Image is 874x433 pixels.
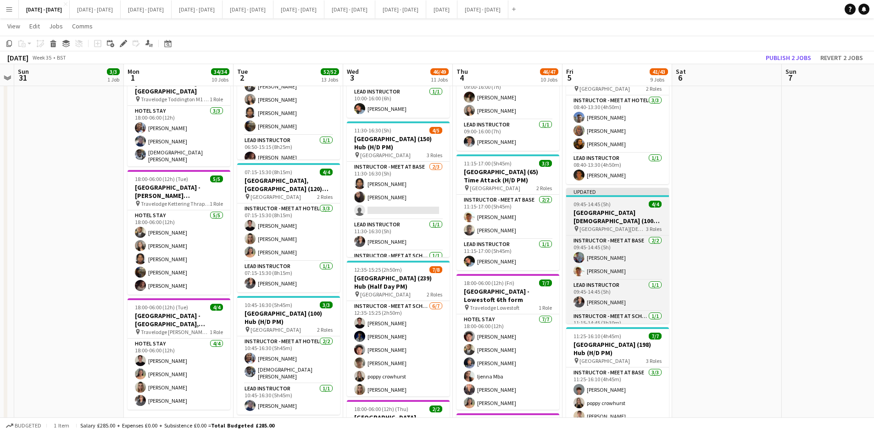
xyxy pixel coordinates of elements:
h3: [GEOGRAPHIC_DATA] - Lowestoft 6th form [456,287,559,304]
span: Wed [347,67,359,76]
app-card-role: Instructor - Meet at Base2/209:00-16:00 (7h)[PERSON_NAME][PERSON_NAME] [456,75,559,120]
h3: [GEOGRAPHIC_DATA] - [GEOGRAPHIC_DATA], [GEOGRAPHIC_DATA] [128,312,230,328]
h3: [GEOGRAPHIC_DATA] - [GEOGRAPHIC_DATA] [347,413,450,430]
span: [GEOGRAPHIC_DATA] [579,85,630,92]
span: 1 item [50,422,72,429]
span: 2 Roles [427,291,442,298]
span: 07:15-15:30 (8h15m) [245,169,292,175]
span: [GEOGRAPHIC_DATA][DEMOGRAPHIC_DATA] [579,225,646,232]
span: 41/43 [650,68,668,75]
span: 2 Roles [317,326,333,333]
app-card-role: Instructor - Meet at Base2/209:45-14:45 (5h)[PERSON_NAME][PERSON_NAME] [566,236,669,280]
h3: [GEOGRAPHIC_DATA] (65) Time Attack (H/D PM) [456,168,559,184]
span: 10:45-16:30 (5h45m) [245,301,292,308]
button: [DATE] [426,0,457,18]
h3: [GEOGRAPHIC_DATA] (100) Hub (H/D PM) [237,309,340,326]
span: 34/34 [211,68,229,75]
app-card-role: Lead Instructor1/106:50-15:15 (8h25m)[PERSON_NAME] [237,135,340,166]
app-card-role: Instructor - Meet at School6/712:35-15:25 (2h50m)[PERSON_NAME][PERSON_NAME][PERSON_NAME][PERSON_N... [347,301,450,412]
app-card-role: Lead Instructor1/107:15-15:30 (8h15m)[PERSON_NAME] [237,261,340,292]
app-card-role: Hotel Stay4/418:00-06:00 (12h)[PERSON_NAME][PERSON_NAME][PERSON_NAME][PERSON_NAME] [128,339,230,410]
app-card-role: Instructor - Meet at Hotel2/210:45-16:30 (5h45m)[PERSON_NAME][DEMOGRAPHIC_DATA][PERSON_NAME] [237,336,340,384]
app-card-role: Instructor - Meet at Hotel3/308:40-13:30 (4h50m)[PERSON_NAME][PERSON_NAME][PERSON_NAME] [566,95,669,153]
button: [DATE] - [DATE] [273,0,324,18]
span: 2 Roles [536,185,552,192]
app-job-card: 11:15-17:00 (5h45m)3/3[GEOGRAPHIC_DATA] (65) Time Attack (H/D PM) [GEOGRAPHIC_DATA]2 RolesInstruc... [456,154,559,270]
span: Comms [72,22,93,30]
span: 52/52 [321,68,339,75]
span: [GEOGRAPHIC_DATA] [251,193,301,200]
span: Fri [566,67,573,76]
a: Edit [26,20,44,32]
span: 1 Role [539,304,552,311]
h3: [GEOGRAPHIC_DATA] (150) Hub (H/D PM) [347,135,450,151]
span: 4/4 [320,169,333,175]
app-job-card: 08:40-13:30 (4h50m)4/4The [GEOGRAPHIC_DATA] (120) Time Attack (Half Day AM) [GEOGRAPHIC_DATA]2 Ro... [566,55,669,184]
app-card-role: Hotel Stay3/318:00-06:00 (12h)[PERSON_NAME][PERSON_NAME][DEMOGRAPHIC_DATA][PERSON_NAME] [128,106,230,166]
app-job-card: 09:00-16:00 (7h)3/3[GEOGRAPHIC_DATA] (80/80) Hub (Split Day) [GEOGRAPHIC_DATA]2 RolesInstructor -... [456,35,559,151]
span: 7/7 [649,333,662,340]
span: 18:00-06:00 (12h) (Thu) [354,406,408,412]
button: [DATE] - [DATE] [324,0,375,18]
span: 1 [126,72,139,83]
app-card-role: Hotel Stay7/718:00-06:00 (12h)[PERSON_NAME][PERSON_NAME][PERSON_NAME]Ijenna Mba[PERSON_NAME][PERS... [456,314,559,425]
app-job-card: 18:00-06:00 (12h) (Tue)5/5[GEOGRAPHIC_DATA] - [PERSON_NAME][GEOGRAPHIC_DATA] Travelodge Kettering... [128,170,230,295]
span: Budgeted [15,422,41,429]
button: [DATE] - [DATE] [375,0,426,18]
span: 3 Roles [427,152,442,159]
div: 9 Jobs [650,76,668,83]
span: Week 35 [30,54,53,61]
app-job-card: 12:35-15:25 (2h50m)7/8[GEOGRAPHIC_DATA] (239) Hub (Half Day PM) [GEOGRAPHIC_DATA]2 RolesInstructo... [347,261,450,396]
a: Jobs [45,20,67,32]
div: 18:00-06:00 (12h) (Fri)7/7[GEOGRAPHIC_DATA] - Lowestoft 6th form Travelodge Lowestoft1 RoleHotel ... [456,274,559,410]
app-card-role: Instructor - Meet at School1/1 [347,251,450,282]
span: 2 [236,72,248,83]
span: 4/4 [649,201,662,208]
span: 18:00-06:00 (12h) (Tue) [135,175,188,182]
span: 46/47 [540,68,558,75]
app-card-role: Lead Instructor1/110:00-16:00 (6h)[PERSON_NAME] [347,87,450,118]
app-card-role: Instructor - Meet at Base2/211:15-17:00 (5h45m)[PERSON_NAME][PERSON_NAME] [456,195,559,239]
span: 18:00-06:00 (12h) (Fri) [464,280,514,286]
span: Travelodge Lowestoft [470,304,519,311]
div: 10 Jobs [540,76,558,83]
button: [DATE] - [DATE] [19,0,70,18]
button: [DATE] - [DATE] [172,0,223,18]
span: 7/8 [429,266,442,273]
h3: [GEOGRAPHIC_DATA] (239) Hub (Half Day PM) [347,274,450,290]
div: 18:00-06:00 (12h) (Tue)3/3[GEOGRAPHIC_DATA] - [GEOGRAPHIC_DATA] Travelodge Toddington M1 Southbou... [128,66,230,166]
span: 7 [784,72,796,83]
span: 2/2 [429,406,442,412]
h3: [GEOGRAPHIC_DATA][DEMOGRAPHIC_DATA] (100) Hub [566,208,669,225]
app-job-card: 11:30-16:30 (5h)4/5[GEOGRAPHIC_DATA] (150) Hub (H/D PM) [GEOGRAPHIC_DATA]3 RolesInstructor - Meet... [347,121,450,257]
div: BST [57,54,66,61]
span: 18:00-06:00 (12h) (Tue) [135,304,188,311]
a: View [4,20,24,32]
app-job-card: Updated09:45-14:45 (5h)4/4[GEOGRAPHIC_DATA][DEMOGRAPHIC_DATA] (100) Hub [GEOGRAPHIC_DATA][DEMOGRA... [566,188,669,323]
app-card-role: Lead Instructor1/111:15-17:00 (5h45m)[PERSON_NAME] [456,239,559,270]
span: Sun [785,67,796,76]
app-card-role: Lead Instructor1/108:40-13:30 (4h50m)[PERSON_NAME] [566,153,669,184]
span: Mon [128,67,139,76]
h3: [GEOGRAPHIC_DATA], [GEOGRAPHIC_DATA] (120) Hub [237,176,340,193]
span: View [7,22,20,30]
app-card-role: Lead Instructor1/111:30-16:30 (5h)[PERSON_NAME] [347,219,450,251]
app-card-role: Instructor - Meet at Hotel3/307:15-15:30 (8h15m)[PERSON_NAME][PERSON_NAME][PERSON_NAME] [237,203,340,261]
div: 10 Jobs [212,76,229,83]
span: 6 [674,72,686,83]
div: 13 Jobs [321,76,339,83]
app-card-role: Instructor - Meet at Base3/311:25-16:10 (4h45m)[PERSON_NAME]poppy crowhurst[PERSON_NAME] [566,367,669,425]
span: 3/3 [539,160,552,167]
h3: [GEOGRAPHIC_DATA] (198) Hub (H/D PM) [566,340,669,357]
div: 1 Job [107,76,119,83]
app-job-card: 10:45-16:30 (5h45m)3/3[GEOGRAPHIC_DATA] (100) Hub (H/D PM) [GEOGRAPHIC_DATA]2 RolesInstructor - M... [237,296,340,415]
span: 3 [345,72,359,83]
div: 06:50-15:15 (8h25m)5/5[PERSON_NAME] College (150/150) Hub (Split Day) [PERSON_NAME][GEOGRAPHIC_DA... [237,24,340,159]
app-job-card: 07:15-15:30 (8h15m)4/4[GEOGRAPHIC_DATA], [GEOGRAPHIC_DATA] (120) Hub [GEOGRAPHIC_DATA]2 RolesInst... [237,163,340,292]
